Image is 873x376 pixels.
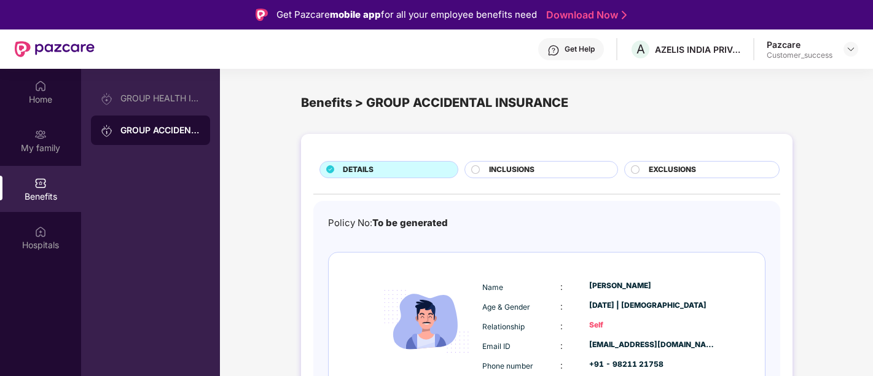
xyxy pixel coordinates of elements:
[489,164,534,176] span: INCLUSIONS
[374,268,479,374] img: icon
[767,50,832,60] div: Customer_success
[482,361,533,370] span: Phone number
[301,93,793,112] div: Benefits > GROUP ACCIDENTAL INSURANCE
[589,300,716,311] div: [DATE] | [DEMOGRAPHIC_DATA]
[101,93,113,105] img: svg+xml;base64,PHN2ZyB3aWR0aD0iMjAiIGhlaWdodD0iMjAiIHZpZXdCb3g9IjAgMCAyMCAyMCIgZmlsbD0ibm9uZSIgeG...
[34,225,47,238] img: svg+xml;base64,PHN2ZyBpZD0iSG9zcGl0YWxzIiB4bWxucz0iaHR0cDovL3d3dy53My5vcmcvMjAwMC9zdmciIHdpZHRoPS...
[15,41,95,57] img: New Pazcare Logo
[846,44,856,54] img: svg+xml;base64,PHN2ZyBpZD0iRHJvcGRvd24tMzJ4MzIiIHhtbG5zPSJodHRwOi8vd3d3LnczLm9yZy8yMDAwL3N2ZyIgd2...
[767,39,832,50] div: Pazcare
[482,302,530,311] span: Age & Gender
[565,44,595,54] div: Get Help
[34,80,47,92] img: svg+xml;base64,PHN2ZyBpZD0iSG9tZSIgeG1sbnM9Imh0dHA6Ly93d3cudzMub3JnLzIwMDAvc3ZnIiB3aWR0aD0iMjAiIG...
[101,125,113,137] img: svg+xml;base64,PHN2ZyB3aWR0aD0iMjAiIGhlaWdodD0iMjAiIHZpZXdCb3g9IjAgMCAyMCAyMCIgZmlsbD0ibm9uZSIgeG...
[560,360,563,370] span: :
[482,322,525,331] span: Relationship
[589,359,716,370] div: +91 - 98211 21758
[547,44,560,57] img: svg+xml;base64,PHN2ZyBpZD0iSGVscC0zMngzMiIgeG1sbnM9Imh0dHA6Ly93d3cudzMub3JnLzIwMDAvc3ZnIiB3aWR0aD...
[120,124,200,136] div: GROUP ACCIDENTAL INSURANCE
[649,164,696,176] span: EXCLUSIONS
[256,9,268,21] img: Logo
[34,177,47,189] img: svg+xml;base64,PHN2ZyBpZD0iQmVuZWZpdHMiIHhtbG5zPSJodHRwOi8vd3d3LnczLm9yZy8yMDAwL3N2ZyIgd2lkdGg9Ij...
[482,342,511,351] span: Email ID
[560,301,563,311] span: :
[120,93,200,103] div: GROUP HEALTH INSURANCE
[655,44,741,55] div: AZELIS INDIA PRIVATE LIMITED
[372,217,448,229] span: To be generated
[589,339,716,351] div: [EMAIL_ADDRESS][DOMAIN_NAME]
[546,9,623,22] a: Download Now
[34,128,47,141] img: svg+xml;base64,PHN2ZyB3aWR0aD0iMjAiIGhlaWdodD0iMjAiIHZpZXdCb3g9IjAgMCAyMCAyMCIgZmlsbD0ibm9uZSIgeG...
[589,319,716,331] div: Self
[276,7,537,22] div: Get Pazcare for all your employee benefits need
[560,340,563,351] span: :
[636,42,645,57] span: A
[622,9,627,22] img: Stroke
[589,280,716,292] div: [PERSON_NAME]
[343,164,374,176] span: DETAILS
[560,281,563,292] span: :
[482,283,503,292] span: Name
[330,9,381,20] strong: mobile app
[328,216,448,230] div: Policy No:
[560,321,563,331] span: :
